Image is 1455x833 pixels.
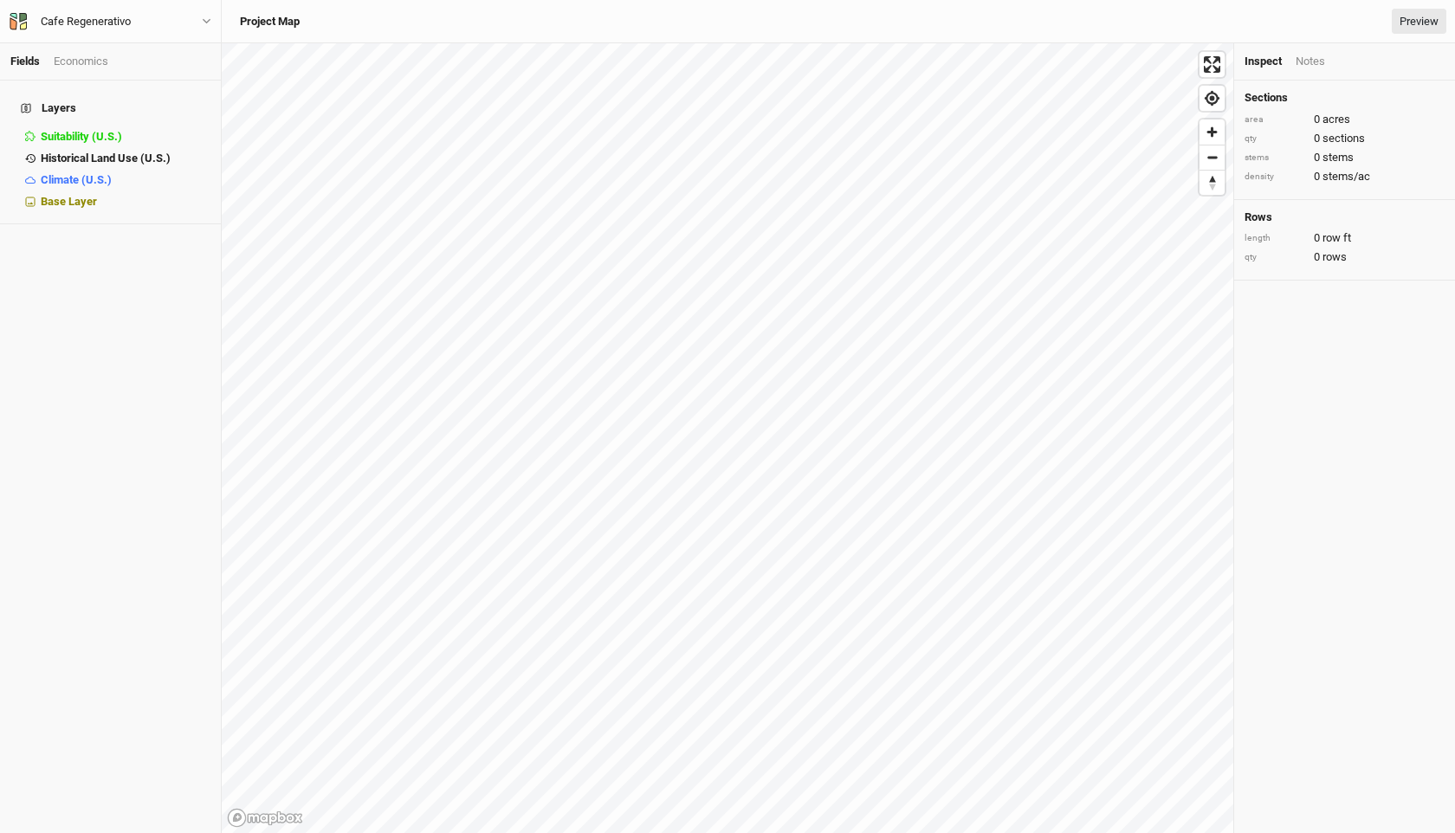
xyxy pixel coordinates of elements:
a: Mapbox logo [227,808,303,828]
button: Enter fullscreen [1200,52,1225,77]
span: Climate (U.S.) [41,173,112,186]
button: Cafe Regenerativo [9,12,212,31]
span: stems/ac [1322,169,1370,184]
div: 0 [1245,150,1445,165]
div: Notes [1296,54,1325,69]
div: Historical Land Use (U.S.) [41,152,210,165]
span: row ft [1322,230,1351,246]
div: area [1245,113,1305,126]
div: Inspect [1245,54,1282,69]
a: Preview [1392,9,1446,35]
div: Cafe Regenerativo [41,13,131,30]
div: Economics [54,54,108,69]
span: stems [1322,150,1354,165]
div: 0 [1245,112,1445,127]
span: Zoom out [1200,145,1225,170]
span: Suitability (U.S.) [41,130,122,143]
div: Suitability (U.S.) [41,130,210,144]
div: Climate (U.S.) [41,173,210,187]
a: Fields [10,55,40,68]
div: qty [1245,132,1305,145]
div: length [1245,232,1305,245]
h4: Rows [1245,210,1445,224]
button: Find my location [1200,86,1225,111]
button: Zoom out [1200,145,1225,170]
span: Reset bearing to north [1200,171,1225,195]
span: sections [1322,131,1365,146]
div: Base Layer [41,195,210,209]
h3: Project Map [240,15,300,29]
span: acres [1322,112,1350,127]
h4: Layers [10,91,210,126]
div: 0 [1245,230,1445,246]
div: qty [1245,251,1305,264]
span: Historical Land Use (U.S.) [41,152,171,165]
h4: Sections [1245,91,1445,105]
div: density [1245,171,1305,184]
button: Zoom in [1200,119,1225,145]
div: 0 [1245,169,1445,184]
canvas: Map [222,43,1233,833]
div: stems [1245,152,1305,165]
div: 0 [1245,249,1445,265]
div: 0 [1245,131,1445,146]
button: Reset bearing to north [1200,170,1225,195]
span: rows [1322,249,1347,265]
span: Base Layer [41,195,97,208]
